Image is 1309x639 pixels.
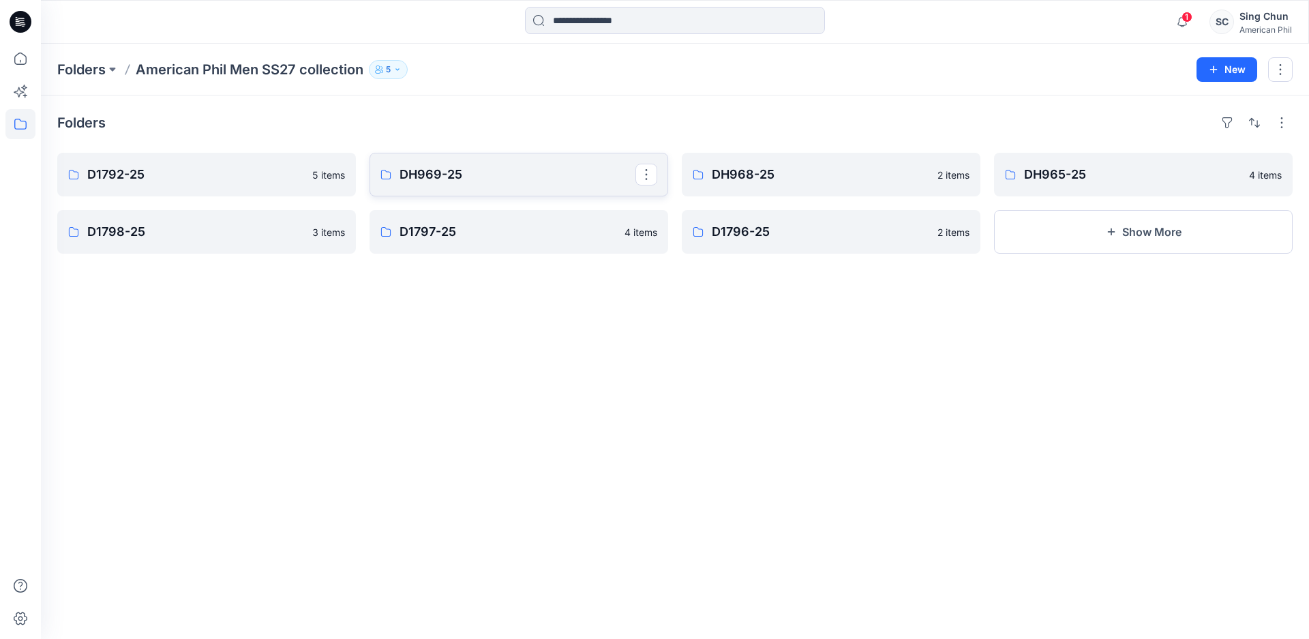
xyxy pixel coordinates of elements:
[712,222,929,241] p: D1796-25
[1197,57,1257,82] button: New
[386,62,391,77] p: 5
[312,168,345,182] p: 5 items
[1209,10,1234,34] div: SC
[994,210,1293,254] button: Show More
[1024,165,1241,184] p: DH965-25
[57,210,356,254] a: D1798-253 items
[937,168,969,182] p: 2 items
[57,115,106,131] h4: Folders
[370,210,668,254] a: D1797-254 items
[1182,12,1192,23] span: 1
[937,225,969,239] p: 2 items
[712,165,929,184] p: DH968-25
[87,222,304,241] p: D1798-25
[625,225,657,239] p: 4 items
[1239,25,1292,35] div: American Phil
[994,153,1293,196] a: DH965-254 items
[57,60,106,79] a: Folders
[57,153,356,196] a: D1792-255 items
[400,222,616,241] p: D1797-25
[400,165,635,184] p: DH969-25
[87,165,304,184] p: D1792-25
[369,60,408,79] button: 5
[682,210,980,254] a: D1796-252 items
[312,225,345,239] p: 3 items
[1249,168,1282,182] p: 4 items
[370,153,668,196] a: DH969-25
[682,153,980,196] a: DH968-252 items
[1239,8,1292,25] div: Sing Chun
[136,60,363,79] p: American Phil Men SS27 collection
